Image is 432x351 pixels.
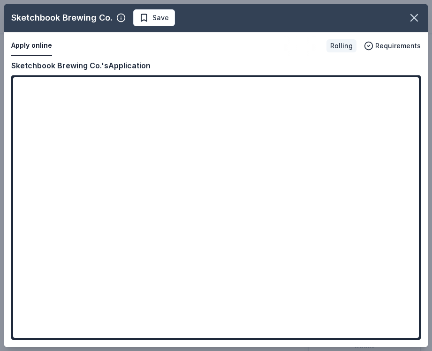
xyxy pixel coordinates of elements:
[375,40,421,51] span: Requirements
[326,39,356,52] div: Rolling
[364,40,421,51] button: Requirements
[152,12,169,23] span: Save
[11,10,113,25] div: Sketchbook Brewing Co.
[11,36,52,56] button: Apply online
[133,9,175,26] button: Save
[11,59,151,72] div: Sketchbook Brewing Co.'s Application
